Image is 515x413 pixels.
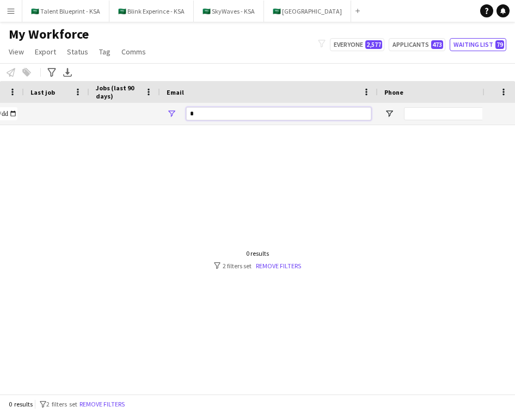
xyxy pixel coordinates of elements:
button: Open Filter Menu [167,109,176,119]
button: Waiting list79 [450,38,506,51]
span: Tag [99,47,111,57]
span: 473 [431,40,443,49]
app-action-btn: Advanced filters [45,66,58,79]
a: Remove filters [256,262,301,270]
span: Comms [121,47,146,57]
span: 2,577 [365,40,382,49]
span: Phone [384,88,403,96]
button: Remove filters [77,398,127,410]
a: Export [30,45,60,59]
span: Email [167,88,184,96]
span: My Workforce [9,26,89,42]
span: Jobs (last 90 days) [96,84,140,100]
button: 🇸🇦 Talent Blueprint - KSA [22,1,109,22]
span: Export [35,47,56,57]
span: 2 filters set [46,400,77,408]
a: Tag [95,45,115,59]
app-action-btn: Export XLSX [61,66,74,79]
span: View [9,47,24,57]
button: Open Filter Menu [384,109,394,119]
a: View [4,45,28,59]
div: 2 filters set [214,262,301,270]
button: 🇸🇦 [GEOGRAPHIC_DATA] [264,1,351,22]
button: Everyone2,577 [330,38,384,51]
button: 🇸🇦 Blink Experince - KSA [109,1,194,22]
span: Last job [30,88,55,96]
input: Email Filter Input [186,107,371,120]
a: Comms [117,45,150,59]
span: Status [67,47,88,57]
button: 🇸🇦 SkyWaves - KSA [194,1,264,22]
div: 0 results [214,249,301,257]
a: Status [63,45,93,59]
button: Applicants473 [389,38,445,51]
input: Phone Filter Input [404,107,511,120]
span: 79 [495,40,504,49]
